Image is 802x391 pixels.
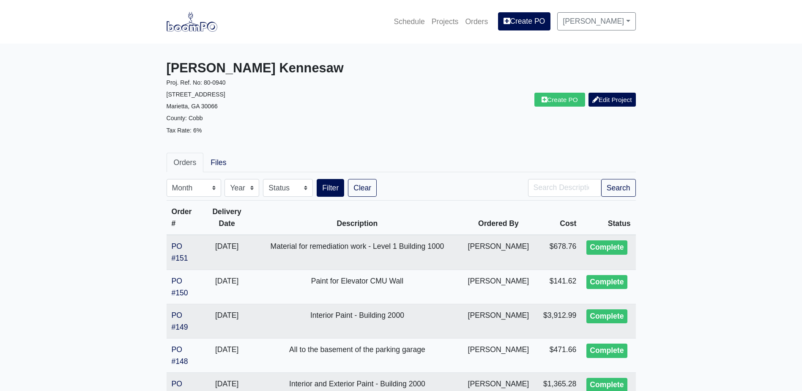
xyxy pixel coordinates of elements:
td: Paint for Elevator CMU Wall [252,270,463,304]
a: PO #151 [172,242,188,262]
td: Interior Paint - Building 2000 [252,304,463,338]
th: Status [581,201,635,235]
a: Files [203,153,233,172]
a: Orders [462,12,491,31]
div: Complete [586,309,627,324]
small: County: Cobb [167,115,203,121]
h3: [PERSON_NAME] Kennesaw [167,61,395,76]
a: Create PO [534,93,585,107]
td: [PERSON_NAME] [463,270,534,304]
a: Create PO [498,12,550,30]
td: [PERSON_NAME] [463,235,534,270]
td: [PERSON_NAME] [463,304,534,338]
a: PO #148 [172,345,188,366]
div: Complete [586,275,627,289]
td: $141.62 [534,270,581,304]
a: Orders [167,153,204,172]
a: Clear [348,179,377,197]
a: Schedule [390,12,428,31]
a: PO #149 [172,311,188,331]
th: Ordered By [463,201,534,235]
td: [DATE] [202,339,252,373]
button: Filter [317,179,344,197]
th: Description [252,201,463,235]
td: Material for remediation work - Level 1 Building 1000 [252,235,463,270]
small: [STREET_ADDRESS] [167,91,225,98]
td: $3,912.99 [534,304,581,338]
a: PO #150 [172,277,188,297]
th: Order # [167,201,202,235]
td: [DATE] [202,304,252,338]
small: Tax Rate: 6% [167,127,202,134]
th: Delivery Date [202,201,252,235]
div: Complete [586,344,627,358]
a: Projects [428,12,462,31]
div: Complete [586,240,627,255]
a: [PERSON_NAME] [557,12,635,30]
img: boomPO [167,12,217,31]
button: Search [601,179,636,197]
td: [DATE] [202,270,252,304]
td: $678.76 [534,235,581,270]
th: Cost [534,201,581,235]
small: Marietta, GA 30066 [167,103,218,110]
td: [DATE] [202,235,252,270]
input: Search [528,179,601,197]
td: [PERSON_NAME] [463,339,534,373]
small: Proj. Ref. No: 80-0940 [167,79,226,86]
td: $471.66 [534,339,581,373]
a: Edit Project [588,93,636,107]
td: All to the basement of the parking garage [252,339,463,373]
